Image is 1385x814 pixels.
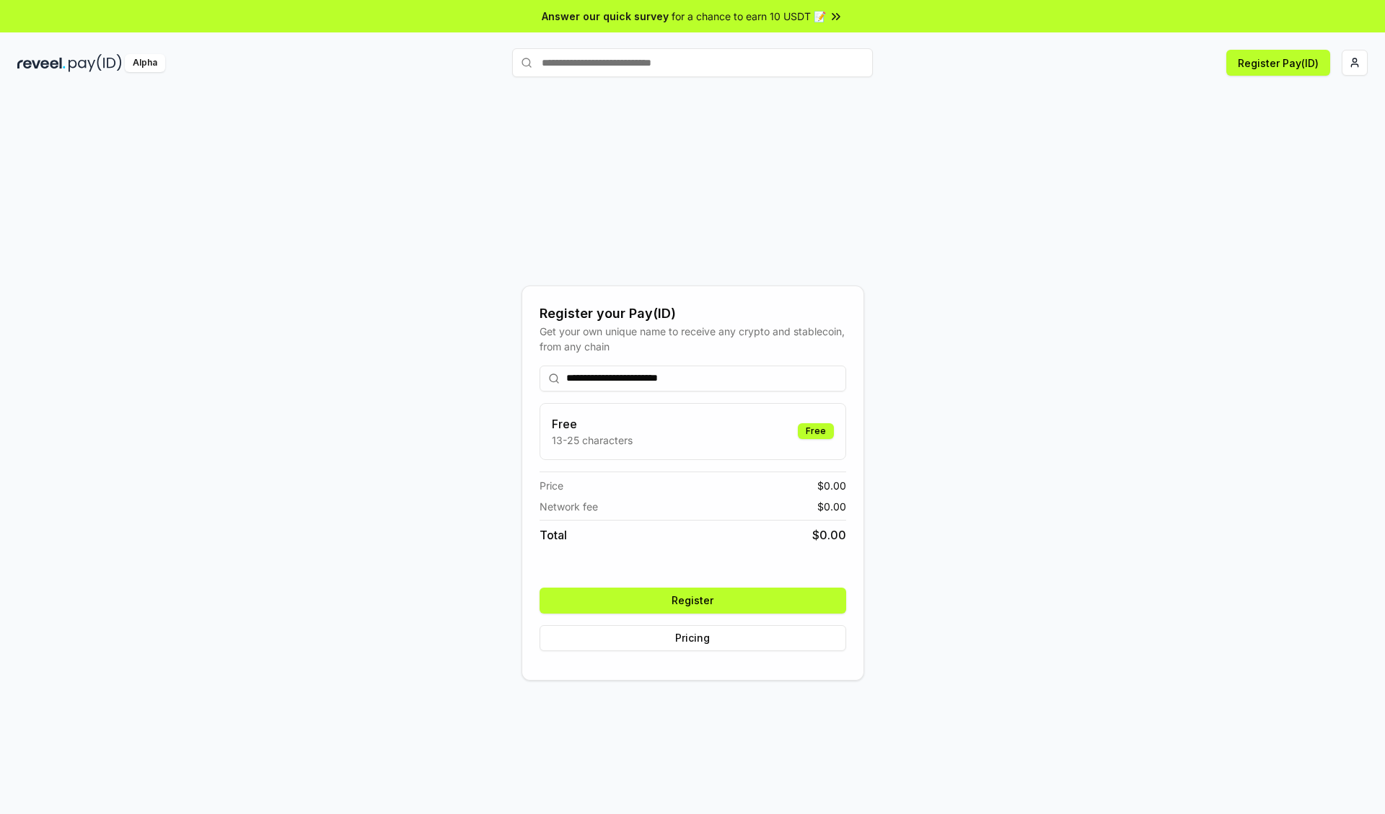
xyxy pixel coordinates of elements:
[17,54,66,72] img: reveel_dark
[540,499,598,514] span: Network fee
[1226,50,1330,76] button: Register Pay(ID)
[812,526,846,544] span: $ 0.00
[798,423,834,439] div: Free
[540,324,846,354] div: Get your own unique name to receive any crypto and stablecoin, from any chain
[540,526,567,544] span: Total
[552,415,633,433] h3: Free
[69,54,122,72] img: pay_id
[817,499,846,514] span: $ 0.00
[540,304,846,324] div: Register your Pay(ID)
[817,478,846,493] span: $ 0.00
[540,478,563,493] span: Price
[540,625,846,651] button: Pricing
[540,588,846,614] button: Register
[542,9,669,24] span: Answer our quick survey
[672,9,826,24] span: for a chance to earn 10 USDT 📝
[552,433,633,448] p: 13-25 characters
[125,54,165,72] div: Alpha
